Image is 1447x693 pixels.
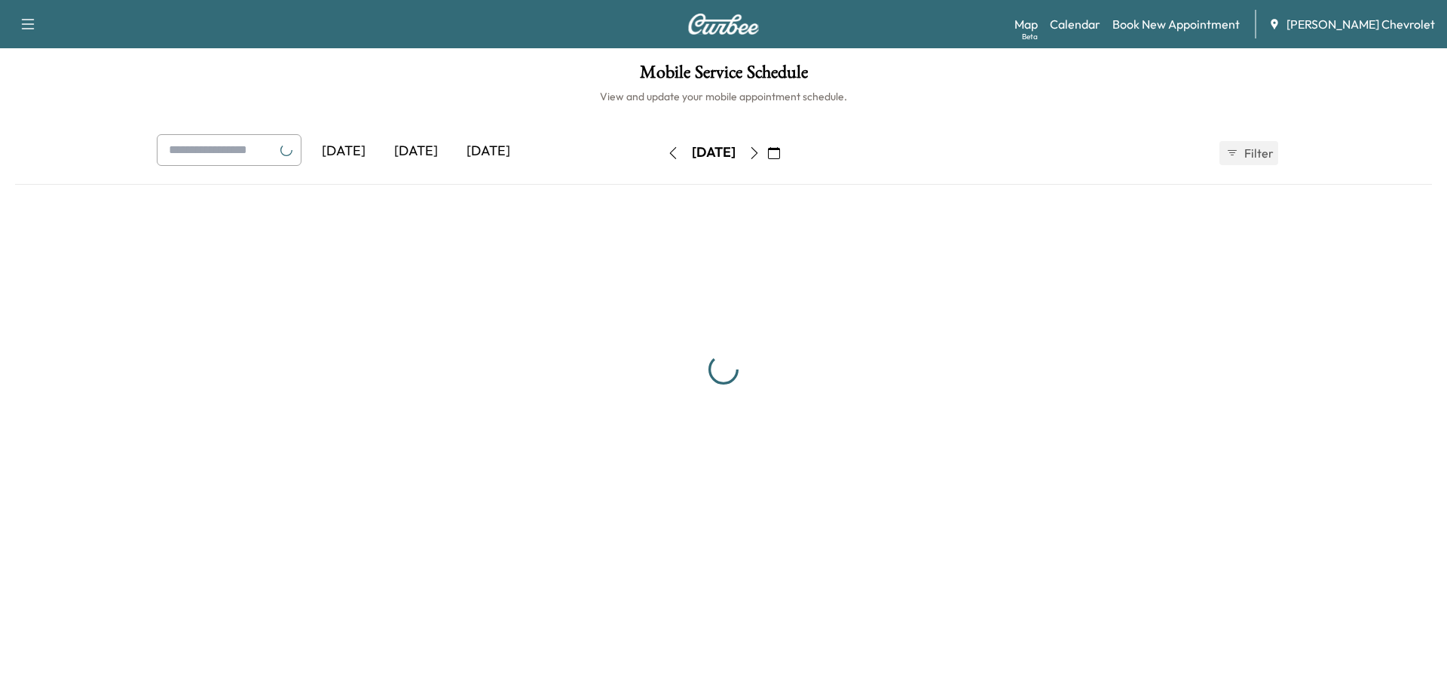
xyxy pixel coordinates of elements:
[1022,31,1038,42] div: Beta
[380,134,452,169] div: [DATE]
[307,134,380,169] div: [DATE]
[1050,15,1100,33] a: Calendar
[692,143,736,162] div: [DATE]
[1244,144,1271,162] span: Filter
[687,14,760,35] img: Curbee Logo
[452,134,525,169] div: [DATE]
[15,89,1432,104] h6: View and update your mobile appointment schedule.
[1112,15,1240,33] a: Book New Appointment
[15,63,1432,89] h1: Mobile Service Schedule
[1014,15,1038,33] a: MapBeta
[1286,15,1435,33] span: [PERSON_NAME] Chevrolet
[1219,141,1278,165] button: Filter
